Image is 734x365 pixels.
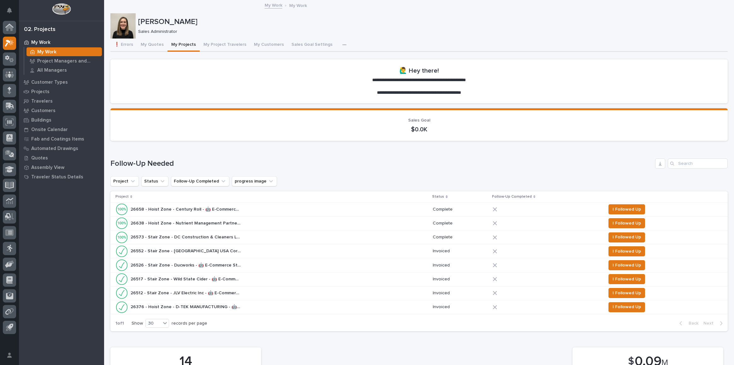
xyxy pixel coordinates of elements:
p: Complete [433,207,488,212]
p: Traveler Status Details [31,174,83,180]
p: Status [432,193,444,200]
a: All Managers [24,66,104,75]
p: Sales Administrator [138,29,723,34]
a: My Work [19,38,104,47]
p: Invoiced [433,263,488,268]
p: 1 of 1 [110,316,129,331]
p: Fab and Coatings Items [31,136,84,142]
p: 26517 - Stair Zone - Wild State Cider - 🤖 E-Commerce Stair Order [131,275,242,282]
button: Notifications [3,4,16,17]
p: All Managers [37,68,67,73]
span: I Followed Up [613,219,641,227]
p: Projects [31,89,50,95]
button: I Followed Up [608,288,645,298]
span: I Followed Up [613,303,641,311]
span: Sales Goal [408,118,430,123]
p: My Work [289,2,307,9]
button: I Followed Up [608,204,645,214]
tr: 26552 - Stair Zone - [GEOGRAPHIC_DATA] USA Corporation - 🤖 E-Commerce Stair Order26552 - Stair Zo... [110,244,728,258]
span: I Followed Up [613,289,641,297]
p: $0.0K [118,126,720,133]
button: ❗ Errors [110,39,137,52]
a: My Work [265,1,282,9]
p: Project Managers and Engineers [37,58,99,64]
div: 30 [146,320,161,327]
button: Next [701,320,728,326]
p: Show [132,321,143,326]
p: Project [115,193,129,200]
p: 26526 - Stair Zone - Ducworks - 🤖 E-Commerce Stair Order [131,261,242,268]
p: records per page [172,321,207,326]
img: Workspace Logo [52,3,71,15]
button: I Followed Up [608,260,645,270]
button: My Customers [250,39,288,52]
a: Customers [19,106,104,115]
p: Complete [433,221,488,226]
p: 26512 - Stair Zone - JLV Electric Inc - 🤖 E-Commerce Stair Order [131,289,242,296]
p: 26376 - Hoist Zone - D-TEK MANUFACTURING - 🤖 E-Commerce Custom Crane(s) [131,303,242,310]
p: Travelers [31,99,53,104]
p: Invoiced [433,304,488,310]
a: Travelers [19,96,104,106]
p: 26638 - Hoist Zone - Nutrient Management Partners - 🤖 E-Commerce Custom Crane(s) [131,219,242,226]
p: Invoiced [433,277,488,282]
button: My Project Travelers [200,39,250,52]
button: Back [674,320,701,326]
p: Buildings [31,117,51,123]
a: Buildings [19,115,104,125]
span: I Followed Up [613,261,641,269]
a: Onsite Calendar [19,125,104,134]
button: I Followed Up [608,274,645,284]
p: Assembly View [31,165,64,171]
p: Onsite Calendar [31,127,68,133]
p: Customer Types [31,80,68,85]
p: Automated Drawings [31,146,78,152]
h1: Follow-Up Needed [110,159,653,168]
button: My Projects [167,39,200,52]
a: Quotes [19,153,104,163]
tr: 26573 - Stair Zone - DC Construction & Cleaners LLC - 🤖 E-Commerce Stair Order26573 - Stair Zone ... [110,230,728,244]
p: Quotes [31,155,48,161]
div: 02. Projects [24,26,56,33]
button: Sales Goal Settings [288,39,336,52]
div: Notifications [8,8,16,18]
button: My Quotes [137,39,167,52]
button: I Followed Up [608,218,645,228]
h2: 🙋‍♂️ Hey there! [399,67,439,75]
p: My Work [31,40,50,45]
p: My Work [37,49,56,55]
a: Assembly View [19,163,104,172]
p: Complete [433,235,488,240]
tr: 26512 - Stair Zone - JLV Electric Inc - 🤖 E-Commerce Stair Order26512 - Stair Zone - JLV Electric... [110,286,728,300]
p: Invoiced [433,248,488,254]
a: Fab and Coatings Items [19,134,104,144]
button: I Followed Up [608,232,645,242]
a: Projects [19,87,104,96]
button: I Followed Up [608,246,645,256]
button: Follow-Up Completed [171,176,229,186]
button: Status [141,176,168,186]
button: progress image [232,176,277,186]
span: I Followed Up [613,248,641,255]
span: Next [703,320,717,326]
tr: 26517 - Stair Zone - Wild State Cider - 🤖 E-Commerce Stair Order26517 - Stair Zone - Wild State C... [110,272,728,286]
p: Follow-Up Completed [492,193,532,200]
span: I Followed Up [613,275,641,283]
p: 26552 - Stair Zone - Redpath USA Corporation - 🤖 E-Commerce Stair Order [131,247,242,254]
a: Traveler Status Details [19,172,104,182]
input: Search [668,159,728,169]
tr: 26376 - Hoist Zone - D-TEK MANUFACTURING - 🤖 E-Commerce Custom Crane(s)26376 - Hoist Zone - D-TEK... [110,300,728,314]
tr: 26526 - Stair Zone - Ducworks - 🤖 E-Commerce Stair Order26526 - Stair Zone - Ducworks - 🤖 E-Comme... [110,258,728,272]
a: Automated Drawings [19,144,104,153]
span: Back [685,320,698,326]
a: My Work [24,47,104,56]
tr: 26658 - Hoist Zone - Century Roll - 🤖 E-Commerce Custom Crane(s)26658 - Hoist Zone - Century Roll... [110,202,728,216]
p: 26658 - Hoist Zone - Century Roll - 🤖 E-Commerce Custom Crane(s) [131,206,242,212]
span: I Followed Up [613,233,641,241]
p: [PERSON_NAME] [138,17,725,27]
tr: 26638 - Hoist Zone - Nutrient Management Partners - 🤖 E-Commerce Custom Crane(s)26638 - Hoist Zon... [110,216,728,230]
button: I Followed Up [608,302,645,312]
p: 26573 - Stair Zone - DC Construction & Cleaners LLC - 🤖 E-Commerce Stair Order [131,233,242,240]
a: Project Managers and Engineers [24,57,104,65]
